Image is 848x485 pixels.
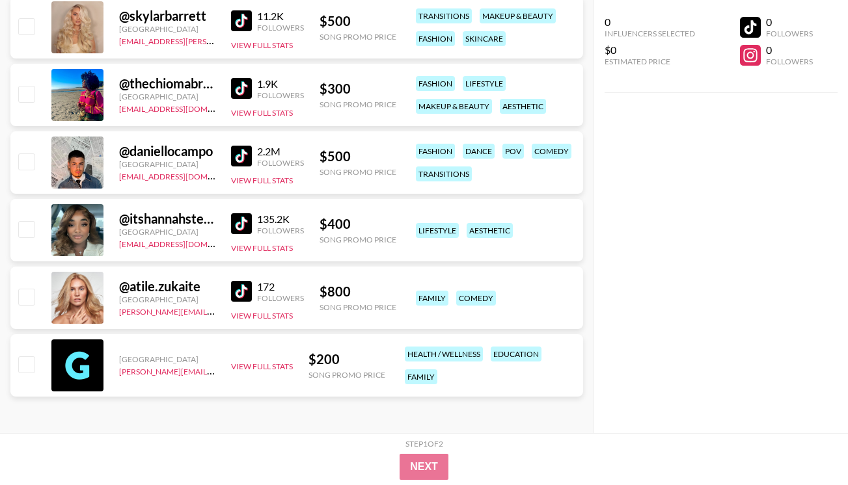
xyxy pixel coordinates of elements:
[416,144,455,159] div: fashion
[463,144,495,159] div: dance
[532,144,571,159] div: comedy
[257,213,304,226] div: 135.2K
[320,302,396,312] div: Song Promo Price
[308,351,385,367] div: $ 200
[456,291,496,306] div: comedy
[231,281,252,302] img: TikTok
[231,243,293,253] button: View Full Stats
[119,101,250,114] a: [EMAIL_ADDRESS][DOMAIN_NAME]
[119,159,215,169] div: [GEOGRAPHIC_DATA]
[605,44,695,57] div: $0
[605,57,695,66] div: Estimated Price
[119,295,215,304] div: [GEOGRAPHIC_DATA]
[320,235,396,244] div: Song Promo Price
[320,148,396,164] div: $ 500
[405,347,483,361] div: health / wellness
[405,439,443,449] div: Step 1 of 2
[416,76,455,91] div: fashion
[320,32,396,42] div: Song Promo Price
[257,158,304,168] div: Followers
[766,16,813,29] div: 0
[766,44,813,57] div: 0
[308,370,385,380] div: Song Promo Price
[320,81,396,97] div: $ 300
[119,237,250,249] a: [EMAIL_ADDRESS][DOMAIN_NAME]
[257,90,304,100] div: Followers
[605,29,695,38] div: Influencers Selected
[119,92,215,101] div: [GEOGRAPHIC_DATA]
[257,280,304,293] div: 172
[231,361,293,371] button: View Full Stats
[119,354,215,364] div: [GEOGRAPHIC_DATA]
[231,146,252,166] img: TikTok
[257,226,304,235] div: Followers
[119,143,215,159] div: @ daniellocampo
[320,99,396,109] div: Song Promo Price
[231,311,293,321] button: View Full Stats
[119,364,312,376] a: [PERSON_NAME][EMAIL_ADDRESS][DOMAIN_NAME]
[416,31,455,46] div: fashion
[119,169,250,181] a: [EMAIL_ADDRESS][DOMAIN_NAME]
[257,293,304,303] div: Followers
[119,75,215,92] div: @ thechiomabrown
[480,8,556,23] div: makeup & beauty
[416,291,448,306] div: family
[783,420,832,469] iframe: Drift Widget Chat Controller
[502,144,524,159] div: pov
[766,57,813,66] div: Followers
[231,176,293,185] button: View Full Stats
[257,77,304,90] div: 1.9K
[320,13,396,29] div: $ 500
[463,31,506,46] div: skincare
[119,8,215,24] div: @ skylarbarrett
[467,223,513,238] div: aesthetic
[416,8,472,23] div: transitions
[405,369,437,384] div: family
[416,99,492,114] div: makeup & beauty
[491,347,541,361] div: education
[119,34,312,46] a: [EMAIL_ADDRESS][PERSON_NAME][DOMAIN_NAME]
[119,304,312,317] a: [PERSON_NAME][EMAIL_ADDRESS][DOMAIN_NAME]
[257,10,304,23] div: 11.2K
[463,76,506,91] div: lifestyle
[231,108,293,118] button: View Full Stats
[605,16,695,29] div: 0
[231,78,252,99] img: TikTok
[119,211,215,227] div: @ itshannahsterling
[257,23,304,33] div: Followers
[119,278,215,295] div: @ atile.zukaite
[231,213,252,234] img: TikTok
[320,283,396,300] div: $ 800
[257,145,304,158] div: 2.2M
[320,167,396,177] div: Song Promo Price
[416,166,472,181] div: transitions
[416,223,459,238] div: lifestyle
[119,227,215,237] div: [GEOGRAPHIC_DATA]
[500,99,546,114] div: aesthetic
[320,216,396,232] div: $ 400
[231,40,293,50] button: View Full Stats
[400,454,448,480] button: Next
[766,29,813,38] div: Followers
[231,10,252,31] img: TikTok
[119,24,215,34] div: [GEOGRAPHIC_DATA]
